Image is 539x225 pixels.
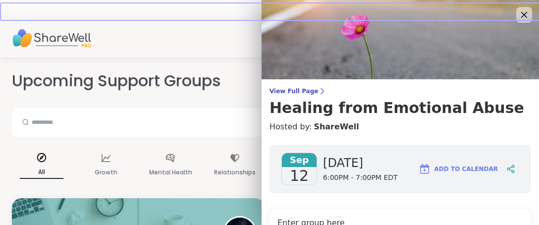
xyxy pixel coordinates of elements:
[269,99,531,117] h3: Healing from Emotional Abuse
[269,87,531,117] a: View Full PageHealing from Emotional Abuse
[12,21,91,56] img: ShareWell Nav Logo
[434,165,498,173] span: Add to Calendar
[12,70,229,92] h2: Upcoming Support Groups
[282,153,317,167] span: Sep
[290,167,309,185] span: 12
[419,163,431,175] img: ShareWell Logomark
[269,121,531,133] h4: Hosted by:
[214,167,256,178] p: Relationships
[149,167,192,178] p: Mental Health
[269,87,531,95] span: View Full Page
[224,75,232,83] iframe: Spotlight
[323,173,398,183] span: 6:00PM - 7:00PM EDT
[414,157,502,181] button: Add to Calendar
[20,166,63,179] p: All
[323,155,398,171] span: [DATE]
[95,167,117,178] p: Growth
[314,121,359,133] a: ShareWell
